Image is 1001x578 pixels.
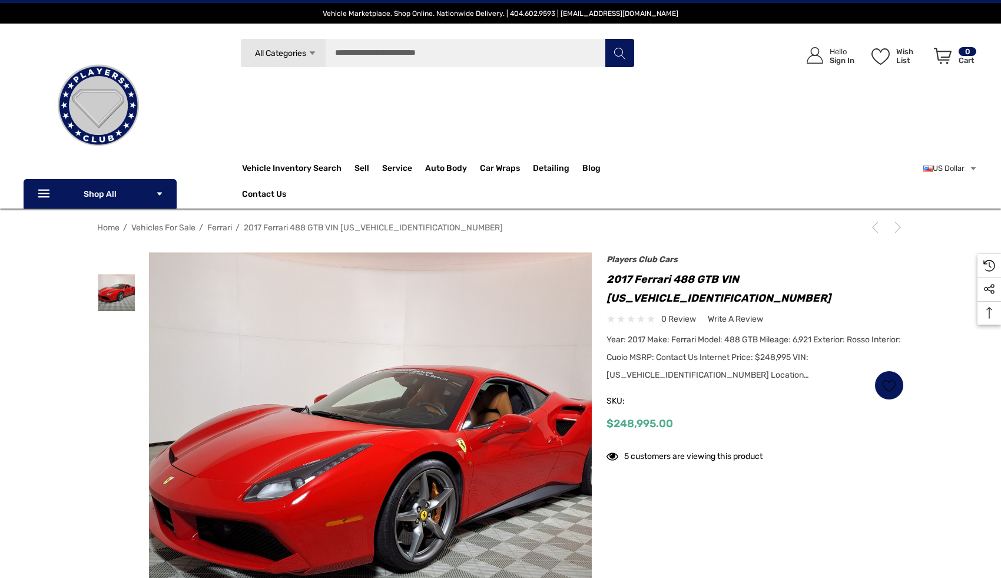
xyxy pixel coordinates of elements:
[606,335,901,380] span: Year: 2017 Make: Ferrari Model: 488 GTB Mileage: 6,921 Exterior: Rosso Interior: Cuoio MSRP: Cont...
[606,270,904,308] h1: 2017 Ferrari 488 GTB VIN [US_VEHICLE_IDENTIFICATION_NUMBER]
[97,223,120,233] a: Home
[155,190,164,198] svg: Icon Arrow Down
[354,157,382,180] a: Sell
[871,48,890,65] svg: Wish List
[934,48,952,64] svg: Review Your Cart
[983,260,995,272] svg: Recently Viewed
[24,179,177,209] p: Shop All
[807,47,823,64] svg: Icon User Account
[606,393,665,409] span: SKU:
[983,283,995,295] svg: Social Media
[480,157,533,180] a: Car Wraps
[255,48,306,58] span: All Categories
[582,163,601,176] a: Blog
[308,49,317,58] svg: Icon Arrow Down
[883,379,896,392] svg: Wish List
[323,9,678,18] span: Vehicle Marketplace. Shop Online. Nationwide Delivery. | 404.602.9593 | [EMAIL_ADDRESS][DOMAIN_NAME]
[874,371,904,400] a: Wish List
[244,223,503,233] a: 2017 Ferrari 488 GTB VIN [US_VEHICLE_IDENTIFICATION_NUMBER]
[887,222,904,233] a: Next
[382,163,412,176] span: Service
[39,47,157,164] img: Players Club | Cars For Sale
[354,163,369,176] span: Sell
[708,314,763,325] span: Write a Review
[959,47,976,56] p: 0
[242,163,342,176] a: Vehicle Inventory Search
[959,56,976,65] p: Cart
[923,157,977,180] a: USD
[37,187,54,201] svg: Icon Line
[240,38,326,68] a: All Categories Icon Arrow Down Icon Arrow Up
[661,312,696,326] span: 0 review
[533,157,582,180] a: Detailing
[425,163,467,176] span: Auto Body
[793,35,860,76] a: Sign in
[929,35,977,81] a: Cart with 0 items
[830,47,854,56] p: Hello
[606,255,678,265] a: Players Club Cars
[606,417,673,430] span: $248,995.00
[977,307,1001,319] svg: Top
[896,47,927,65] p: Wish List
[98,274,135,311] img: For Sale 2017 Ferrari 488 GTB VIN ZFF79ALA0H0226986
[207,223,232,233] a: Ferrari
[533,163,569,176] span: Detailing
[97,217,904,238] nav: Breadcrumb
[131,223,195,233] a: Vehicles For Sale
[708,312,763,326] a: Write a Review
[382,157,425,180] a: Service
[866,35,929,76] a: Wish List Wish List
[830,56,854,65] p: Sign In
[869,222,886,233] a: Previous
[242,189,286,202] a: Contact Us
[425,157,480,180] a: Auto Body
[480,163,520,176] span: Car Wraps
[606,445,763,464] div: 5 customers are viewing this product
[605,38,634,68] button: Search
